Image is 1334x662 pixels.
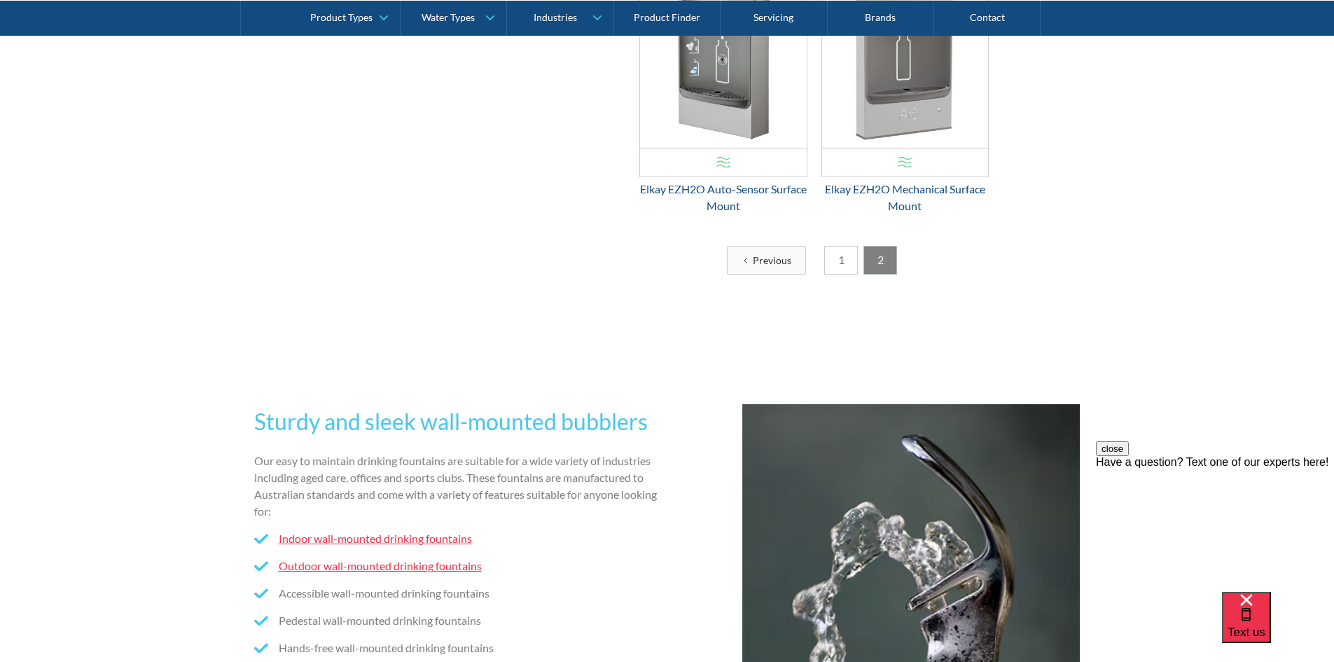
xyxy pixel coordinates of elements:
div: Water Types [422,11,475,23]
li: Pedestal wall-mounted drinking fountains [254,612,662,629]
div: Elkay EZH2O Auto-Sensor Surface Mount [639,181,807,214]
div: Industries [534,11,577,23]
li: Accessible wall-mounted drinking fountains [254,585,662,602]
iframe: podium webchat widget bubble [1222,592,1334,662]
div: Product Types [310,11,373,23]
div: List [548,246,1081,275]
iframe: podium webchat widget prompt [1096,441,1334,609]
a: Indoor wall-mounted drinking fountains [279,532,472,545]
a: 1 [824,246,858,275]
h2: Sturdy and sleek wall-mounted bubblers [254,405,662,439]
li: Hands-free wall-mounted drinking fountains [254,640,662,656]
div: Elkay EZH2O Mechanical Surface Mount [821,181,989,214]
a: Previous Page [727,246,806,275]
a: Outdoor wall-mounted drinking fountains [279,559,482,572]
a: 2 [863,246,897,275]
div: Previous [753,253,791,268]
p: Our easy to maintain drinking fountains are suitable for a wide variety of industries including a... [254,453,662,520]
